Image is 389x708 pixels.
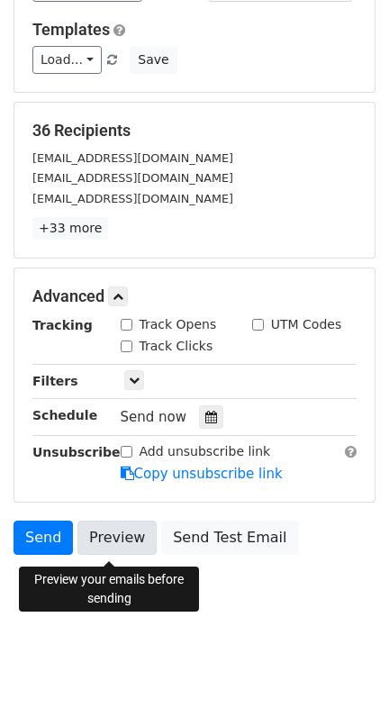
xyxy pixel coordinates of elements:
[32,121,357,141] h5: 36 Recipients
[32,171,233,185] small: [EMAIL_ADDRESS][DOMAIN_NAME]
[140,442,271,461] label: Add unsubscribe link
[140,337,213,356] label: Track Clicks
[77,521,157,555] a: Preview
[32,151,233,165] small: [EMAIL_ADDRESS][DOMAIN_NAME]
[271,315,341,334] label: UTM Codes
[299,622,389,708] iframe: Chat Widget
[161,521,298,555] a: Send Test Email
[32,46,102,74] a: Load...
[19,567,199,612] div: Preview your emails before sending
[121,409,187,425] span: Send now
[32,286,357,306] h5: Advanced
[32,217,108,240] a: +33 more
[140,315,217,334] label: Track Opens
[32,408,97,422] strong: Schedule
[130,46,176,74] button: Save
[32,318,93,332] strong: Tracking
[32,20,110,39] a: Templates
[32,192,233,205] small: [EMAIL_ADDRESS][DOMAIN_NAME]
[32,445,121,459] strong: Unsubscribe
[32,374,78,388] strong: Filters
[121,466,283,482] a: Copy unsubscribe link
[14,521,73,555] a: Send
